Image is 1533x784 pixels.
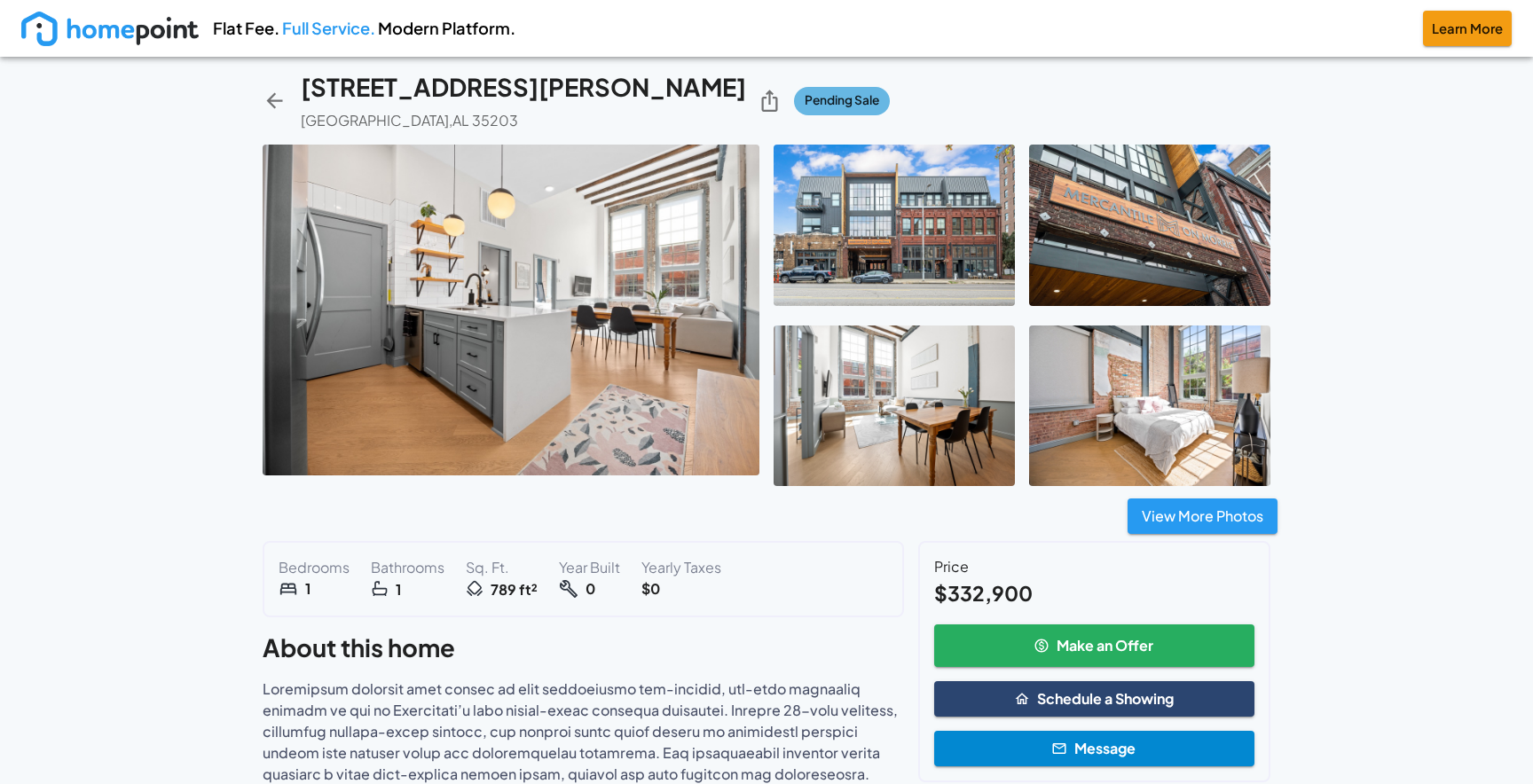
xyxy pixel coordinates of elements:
strong: 1 [396,579,401,600]
p: Year Built [559,557,620,578]
button: Message [934,731,1254,766]
p: Bedrooms [279,557,350,578]
span: Full Service. [282,18,375,38]
button: Learn More [1423,11,1512,46]
b: $332,900 [934,580,1033,606]
p: Bathrooms [371,557,444,578]
button: View More Photos [1128,498,1277,534]
strong: 789 ft² [491,579,538,600]
img: 1751861522306-y6t5erx6e5e.jpeg [1029,325,1270,486]
p: Sq. Ft. [466,557,538,578]
p: Price [934,557,1254,577]
button: Schedule a Showing [934,681,1254,717]
p: [GEOGRAPHIC_DATA] , AL 35203 [301,111,518,131]
strong: 0 [586,578,595,600]
span: Pending Sale [805,90,879,111]
strong: 1 [305,578,311,600]
strong: $0 [641,578,660,600]
img: new_logo_light.png [21,12,199,46]
img: 1751861510071-78wy5luplj.jpeg [1029,145,1270,305]
h5: About this home [263,631,904,664]
img: 1751861507065-3pkwb6elzch.jpeg [774,145,1015,305]
img: 1751861515827-cpyvf0j6vr.jpeg [774,325,1015,486]
img: 1751861501883-y3bhqdelwga.jpeg [263,145,759,475]
button: Make an Offer [934,624,1254,667]
p: Yearly Taxes [641,557,721,578]
h5: [STREET_ADDRESS][PERSON_NAME] [301,71,746,104]
p: Flat Fee. Modern Platform. [213,16,515,40]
